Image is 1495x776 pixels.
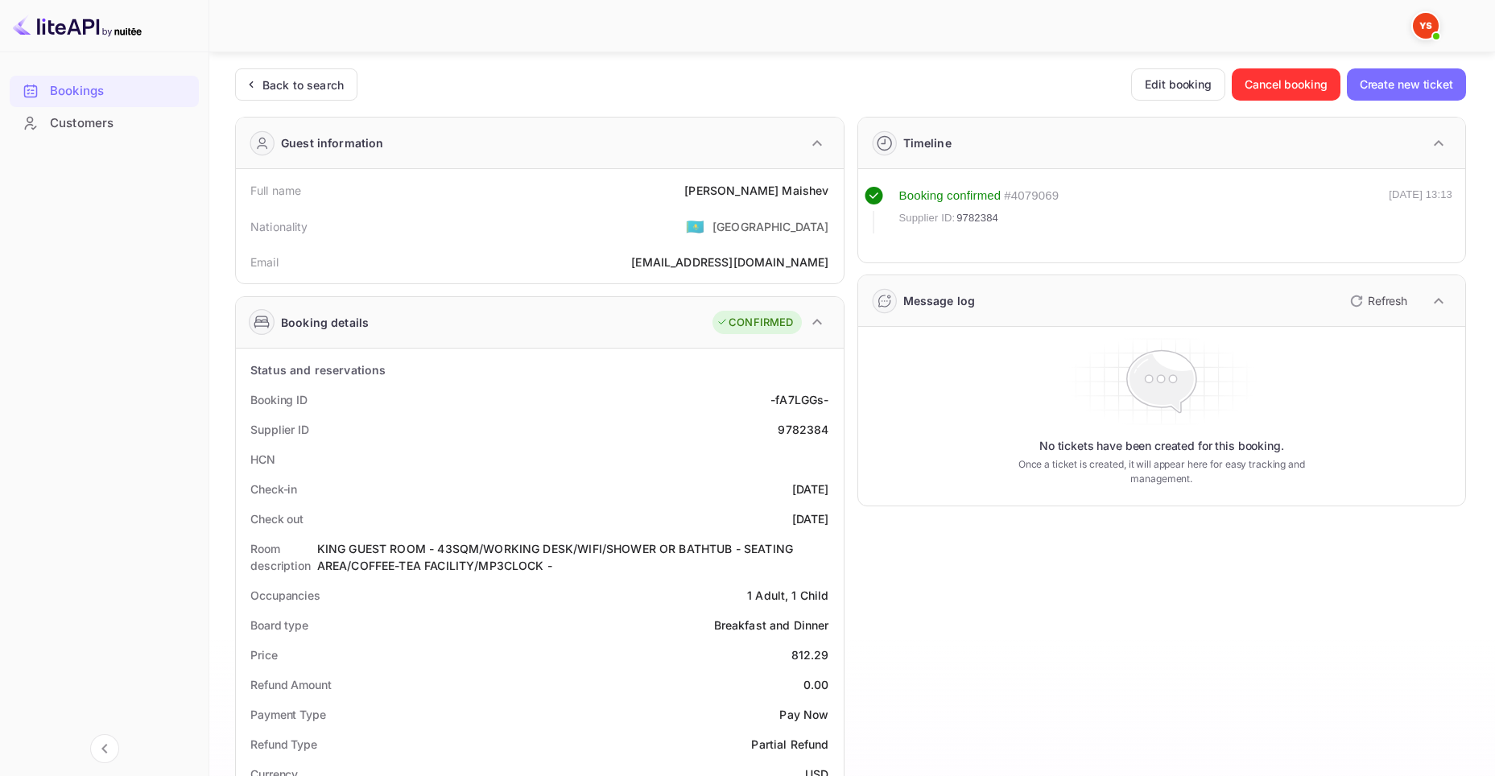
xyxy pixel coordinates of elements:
span: Supplier ID: [899,210,956,226]
div: [DATE] [792,510,829,527]
div: Customers [50,114,191,133]
div: Bookings [50,82,191,101]
div: [GEOGRAPHIC_DATA] [712,218,829,235]
div: Refund Type [250,736,317,753]
div: Pay Now [779,706,828,723]
div: 0.00 [803,676,829,693]
button: Create new ticket [1347,68,1466,101]
div: Guest information [281,134,384,151]
div: Price [250,646,278,663]
img: Yandex Support [1413,13,1439,39]
div: Bookings [10,76,199,107]
div: Check out [250,510,304,527]
span: United States [686,212,704,241]
div: Refund Amount [250,676,332,693]
div: Board type [250,617,308,634]
div: [DATE] 13:13 [1389,187,1452,233]
p: No tickets have been created for this booking. [1039,438,1284,454]
div: Back to search [262,76,344,93]
div: Nationality [250,218,308,235]
div: [EMAIL_ADDRESS][DOMAIN_NAME] [631,254,828,270]
div: Breakfast and Dinner [714,617,829,634]
img: LiteAPI logo [13,13,142,39]
div: Booking confirmed [899,187,1001,205]
div: 1 Adult, 1 Child [747,587,828,604]
button: Collapse navigation [90,734,119,763]
div: 9782384 [778,421,828,438]
button: Edit booking [1131,68,1225,101]
div: Booking ID [250,391,308,408]
div: 812.29 [791,646,829,663]
div: Occupancies [250,587,320,604]
div: Status and reservations [250,361,386,378]
div: [DATE] [792,481,829,497]
div: Room description [250,540,317,574]
span: 9782384 [956,210,998,226]
button: Cancel booking [1232,68,1340,101]
button: Refresh [1340,288,1414,314]
div: -fA7LGGs- [770,391,828,408]
div: Message log [903,292,976,309]
div: # 4079069 [1004,187,1059,205]
div: Payment Type [250,706,326,723]
div: Email [250,254,279,270]
div: Timeline [903,134,952,151]
div: CONFIRMED [717,315,793,331]
div: Supplier ID [250,421,309,438]
div: HCN [250,451,275,468]
div: Partial Refund [751,736,828,753]
div: Customers [10,108,199,139]
p: Refresh [1368,292,1407,309]
div: Full name [250,182,301,199]
div: [PERSON_NAME] Maishev [684,182,828,199]
div: Check-in [250,481,297,497]
p: Once a ticket is created, it will appear here for easy tracking and management. [998,457,1325,486]
div: Booking details [281,314,369,331]
a: Bookings [10,76,199,105]
div: KING GUEST ROOM - 43SQM/WORKING DESK/WIFI/SHOWER OR BATHTUB - SEATING AREA/COFFEE-TEA FACILITY/MP... [317,540,829,574]
a: Customers [10,108,199,138]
